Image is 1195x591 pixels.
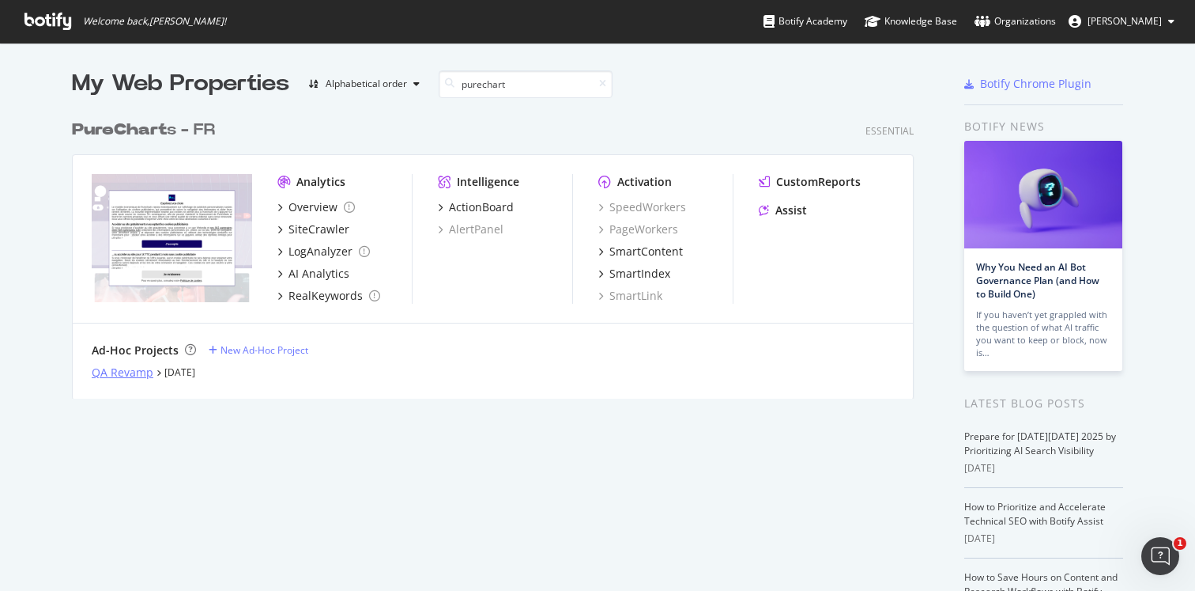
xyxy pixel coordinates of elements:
[964,500,1106,528] a: How to Prioritize and Accelerate Technical SEO with Botify Assist
[438,199,514,215] a: ActionBoard
[598,288,662,304] a: SmartLink
[288,266,349,282] div: AI Analytics
[277,266,349,282] a: AI Analytics
[759,203,807,218] a: Assist
[72,119,221,142] a: PureCharts - FR
[277,222,349,237] a: SiteCrawler
[92,343,179,358] div: Ad-Hoc Projects
[609,244,683,260] div: SmartContent
[72,119,215,142] div: s - FR
[964,118,1123,135] div: Botify news
[964,430,1116,457] a: Prepare for [DATE][DATE] 2025 by Prioritizing AI Search Visibility
[865,13,957,29] div: Knowledge Base
[964,395,1123,412] div: Latest Blog Posts
[775,203,807,218] div: Assist
[72,100,926,399] div: grid
[457,174,519,190] div: Intelligence
[302,71,426,97] button: Alphabetical order
[277,288,380,304] a: RealKeywords
[296,174,345,190] div: Analytics
[974,13,1056,29] div: Organizations
[288,199,337,215] div: Overview
[1056,9,1187,34] button: [PERSON_NAME]
[449,199,514,215] div: ActionBoard
[759,174,861,190] a: CustomReports
[776,174,861,190] div: CustomReports
[288,222,349,237] div: SiteCrawler
[439,70,613,98] input: Search
[1141,537,1179,575] iframe: Intercom live chat
[288,244,352,260] div: LogAnalyzer
[598,244,683,260] a: SmartContent
[964,532,1123,546] div: [DATE]
[92,174,252,302] img: www.chartsinfrance.net
[277,199,355,215] a: Overview
[865,124,914,138] div: Essential
[288,288,363,304] div: RealKeywords
[598,266,670,282] a: SmartIndex
[964,76,1091,92] a: Botify Chrome Plugin
[598,199,686,215] a: SpeedWorkers
[976,309,1110,359] div: If you haven’t yet grappled with the question of what AI traffic you want to keep or block, now is…
[277,244,370,260] a: LogAnalyzer
[964,461,1123,475] div: [DATE]
[209,343,308,357] a: New Ad-Hoc Project
[72,122,167,138] b: PureChart
[964,141,1122,248] img: Why You Need an AI Bot Governance Plan (and How to Build One)
[976,260,1099,301] a: Why You Need an AI Bot Governance Plan (and How to Build One)
[980,76,1091,92] div: Botify Chrome Plugin
[72,68,289,100] div: My Web Properties
[164,366,195,379] a: [DATE]
[1088,14,1162,28] span: Alexandre CRUZ
[617,174,672,190] div: Activation
[221,343,308,357] div: New Ad-Hoc Project
[763,13,847,29] div: Botify Academy
[83,15,226,28] span: Welcome back, [PERSON_NAME] !
[438,222,503,237] a: AlertPanel
[609,266,670,282] div: SmartIndex
[326,79,407,89] div: Alphabetical order
[92,365,153,381] a: QA Revamp
[1174,537,1186,550] span: 1
[598,222,678,237] a: PageWorkers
